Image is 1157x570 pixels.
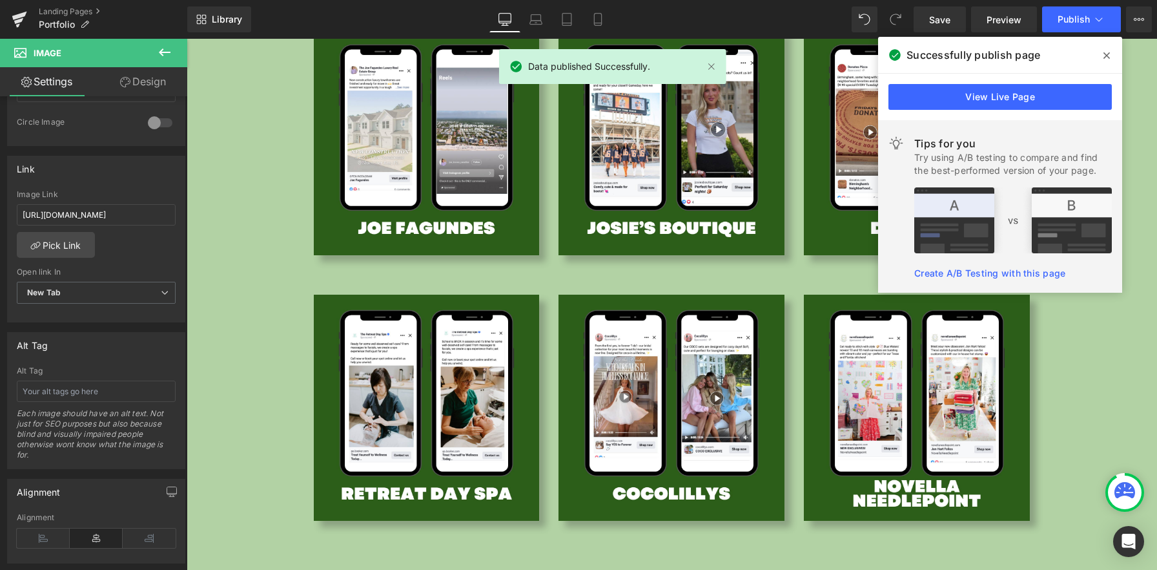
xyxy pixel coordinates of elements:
[914,136,1112,151] div: Tips for you
[39,19,75,30] span: Portfolio
[17,117,135,131] div: Circle Image
[17,366,176,375] div: Alt Tag
[906,47,1040,63] span: Successfully publish page
[888,84,1112,110] a: View Live Page
[96,67,190,96] a: Design
[883,6,908,32] button: Redo
[212,14,242,25] span: Library
[914,268,1065,279] a: Create A/B Testing with this page
[39,6,187,17] a: Landing Pages
[1126,6,1152,32] button: More
[17,381,176,402] input: Your alt tags go here
[17,156,35,174] div: Link
[528,59,650,74] span: Data published Successfully.
[914,187,1112,253] img: tip.png
[1113,526,1144,557] div: Open Intercom Messenger
[17,513,176,522] div: Alignment
[17,480,61,498] div: Alignment
[17,408,176,469] div: Each image should have an alt text. Not just for SEO purposes but also because blind and visually...
[17,333,48,351] div: Alt Tag
[1042,6,1121,32] button: Publish
[17,232,95,258] a: Pick Link
[929,13,950,26] span: Save
[852,6,877,32] button: Undo
[987,13,1021,26] span: Preview
[17,268,176,277] div: Open link In
[187,6,251,32] a: New Library
[17,190,176,199] div: Image Link
[1058,14,1090,25] span: Publish
[520,6,551,32] a: Laptop
[914,151,1112,177] div: Try using A/B testing to compare and find the best-performed version of your page.
[888,136,904,151] img: light.svg
[971,6,1037,32] a: Preview
[34,48,61,58] span: Image
[551,6,582,32] a: Tablet
[489,6,520,32] a: Desktop
[27,288,61,297] b: New Tab
[17,204,176,226] input: https://your-shop.myshopify.com
[582,6,613,32] a: Mobile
